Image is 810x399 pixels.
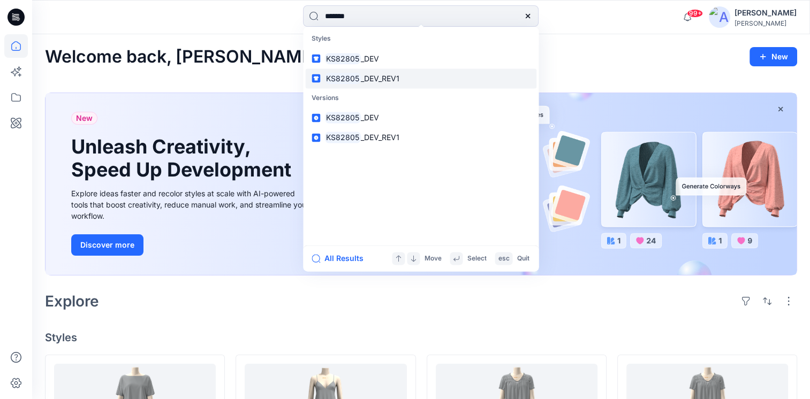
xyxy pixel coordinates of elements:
a: KS82805_DEV [305,49,536,68]
h1: Unleash Creativity, Speed Up Development [71,135,296,181]
p: Versions [305,88,536,108]
a: KS82805_DEV_REV1 [305,128,536,148]
a: Discover more [71,234,312,256]
h4: Styles [45,331,797,344]
img: avatar [709,6,730,28]
div: Explore ideas faster and recolor styles at scale with AI-powered tools that boost creativity, red... [71,188,312,221]
span: _DEV_REV1 [361,74,399,83]
p: Styles [305,29,536,49]
span: _DEV [361,113,379,122]
button: New [750,47,797,66]
mark: KS82805 [324,72,361,85]
h2: Explore [45,293,99,310]
a: KS82805_DEV [305,108,536,128]
p: Quit [517,253,529,264]
mark: KS82805 [324,52,361,65]
p: esc [498,253,509,264]
span: _DEV [361,54,379,63]
a: KS82805_DEV_REV1 [305,68,536,88]
button: All Results [312,252,370,265]
span: New [76,112,93,125]
div: [PERSON_NAME] [735,6,797,19]
button: Discover more [71,234,143,256]
h2: Welcome back, [PERSON_NAME] [45,47,319,67]
span: _DEV_REV1 [361,133,399,142]
div: [PERSON_NAME] [735,19,797,27]
p: Select [467,253,486,264]
mark: KS82805 [324,112,361,124]
mark: KS82805 [324,132,361,144]
p: Move [424,253,441,264]
span: 99+ [687,9,703,18]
